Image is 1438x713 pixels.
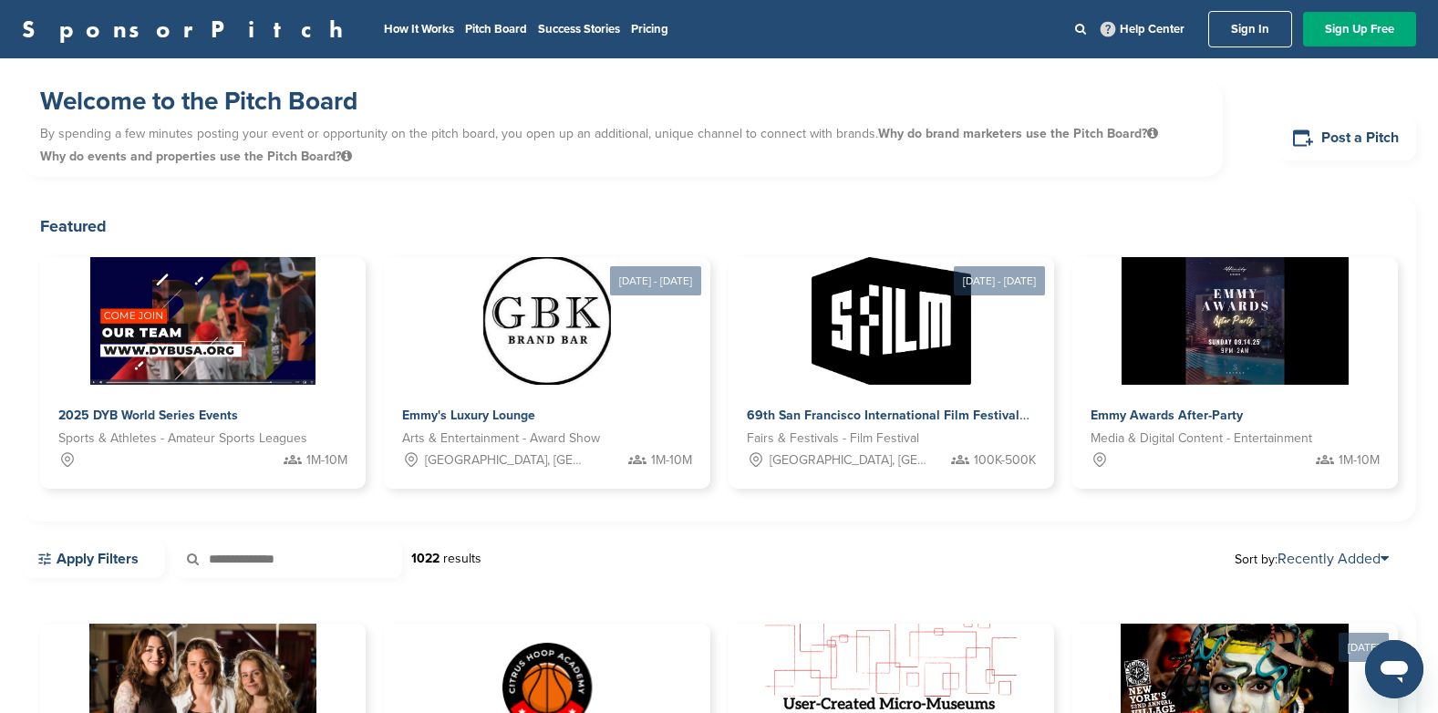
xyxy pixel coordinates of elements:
[651,450,692,470] span: 1M-10M
[747,408,1019,423] span: 69th San Francisco International Film Festival
[1278,116,1416,160] a: Post a Pitch
[465,22,527,36] a: Pitch Board
[812,257,971,385] img: Sponsorpitch &
[1122,257,1349,385] img: Sponsorpitch &
[1303,12,1416,46] a: Sign Up Free
[22,540,165,578] a: Apply Filters
[1091,429,1312,449] span: Media & Digital Content - Entertainment
[40,149,352,164] span: Why do events and properties use the Pitch Board?
[1097,18,1188,40] a: Help Center
[58,408,238,423] span: 2025 DYB World Series Events
[610,266,701,295] div: [DATE] - [DATE]
[384,228,709,489] a: [DATE] - [DATE] Sponsorpitch & Emmy's Luxury Lounge Arts & Entertainment - Award Show [GEOGRAPHIC...
[1208,11,1292,47] a: Sign In
[631,22,668,36] a: Pricing
[1235,552,1389,566] span: Sort by:
[974,450,1036,470] span: 100K-500K
[402,429,600,449] span: Arts & Entertainment - Award Show
[443,551,481,566] span: results
[40,213,1398,239] h2: Featured
[40,257,366,489] a: Sponsorpitch & 2025 DYB World Series Events Sports & Athletes - Amateur Sports Leagues 1M-10M
[306,450,347,470] span: 1M-10M
[402,408,535,423] span: Emmy's Luxury Lounge
[1339,633,1389,662] div: [DATE]
[770,450,935,470] span: [GEOGRAPHIC_DATA], [GEOGRAPHIC_DATA]
[425,450,590,470] span: [GEOGRAPHIC_DATA], [GEOGRAPHIC_DATA]
[384,22,454,36] a: How It Works
[878,126,1158,141] span: Why do brand marketers use the Pitch Board?
[411,551,440,566] strong: 1022
[40,85,1205,118] h1: Welcome to the Pitch Board
[58,429,307,449] span: Sports & Athletes - Amateur Sports Leagues
[1072,257,1398,489] a: Sponsorpitch & Emmy Awards After-Party Media & Digital Content - Entertainment 1M-10M
[954,266,1045,295] div: [DATE] - [DATE]
[729,228,1054,489] a: [DATE] - [DATE] Sponsorpitch & 69th San Francisco International Film Festival Fairs & Festivals -...
[1278,550,1389,568] a: Recently Added
[40,118,1205,172] p: By spending a few minutes posting your event or opportunity on the pitch board, you open up an ad...
[1365,640,1423,698] iframe: Κουμπί για την εκκίνηση του παραθύρου ανταλλαγής μηνυμάτων
[90,257,316,385] img: Sponsorpitch &
[483,257,611,385] img: Sponsorpitch &
[22,17,355,41] a: SponsorPitch
[747,429,919,449] span: Fairs & Festivals - Film Festival
[1339,450,1380,470] span: 1M-10M
[538,22,620,36] a: Success Stories
[1091,408,1243,423] span: Emmy Awards After-Party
